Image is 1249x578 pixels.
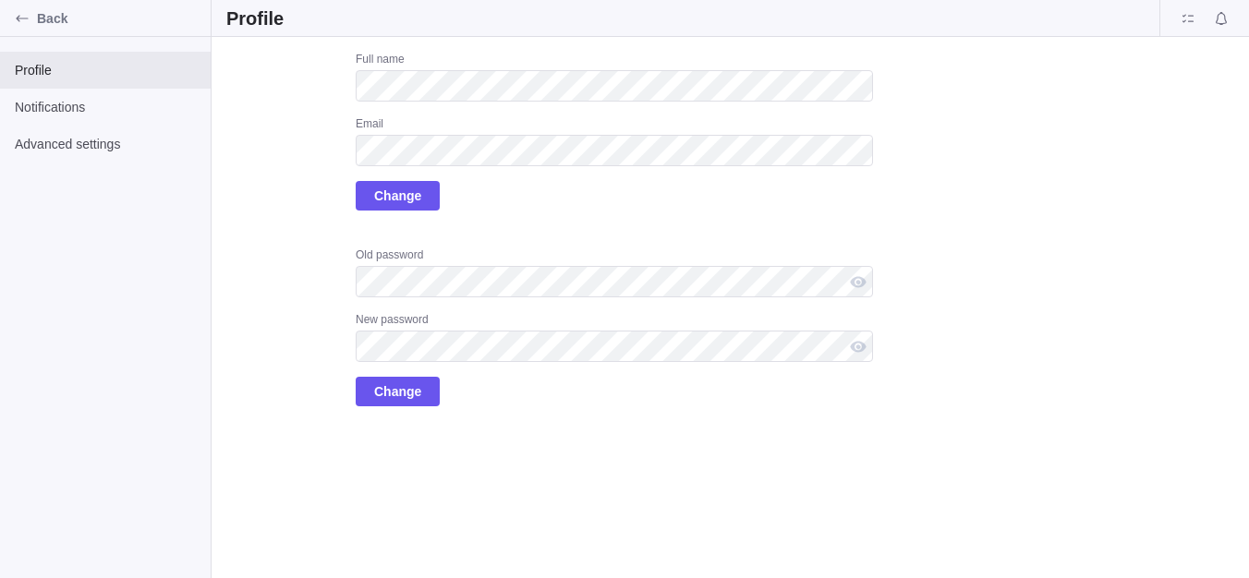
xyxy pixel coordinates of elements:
[374,380,421,403] span: Change
[356,135,873,166] input: Email
[226,6,284,31] h2: Profile
[356,331,873,362] input: New password
[356,266,873,297] input: Old password
[15,135,196,153] span: Advanced settings
[1208,14,1234,29] a: Notifications
[356,312,873,331] div: New password
[15,61,196,79] span: Profile
[1175,6,1201,31] span: Guest portal
[356,377,440,406] span: Change
[1208,6,1234,31] span: Notifications
[37,9,203,28] span: Back
[356,116,873,135] div: Email
[356,247,873,266] div: Old password
[15,98,196,116] span: Notifications
[1175,14,1201,29] a: Guest portal
[356,52,873,70] div: Full name
[374,185,421,207] span: Change
[356,181,440,211] span: Change
[356,70,873,102] input: Full name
